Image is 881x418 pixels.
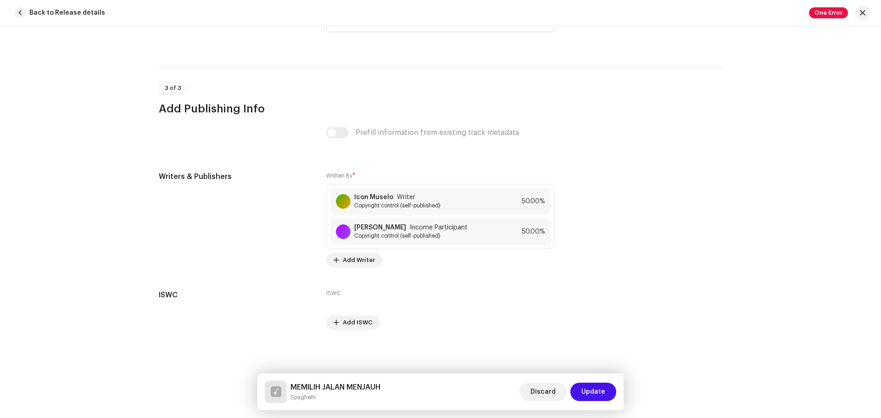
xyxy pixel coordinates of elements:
strong: Icon Muselo [354,194,393,201]
strong: [PERSON_NAME] [354,224,406,231]
h5: MEMILIH JALAN MENJAUH [290,382,380,393]
span: Add Writer [343,251,375,269]
small: Written By [326,173,352,178]
label: ISWC [326,290,340,297]
span: Writer [397,194,415,201]
span: Copyright control (self-published) [354,202,440,209]
h5: Writers & Publishers [159,171,312,182]
h5: ISWC [159,290,312,301]
span: 50.00% [522,198,545,205]
span: Update [581,383,605,401]
button: Add Writer [326,253,382,268]
span: Copyright control (self-published) [354,232,468,240]
span: Income Participant [410,224,468,231]
span: 3 of 3 [165,85,181,91]
span: Discard [530,383,556,401]
button: Discard [519,383,567,401]
span: 50.00% [522,228,545,235]
span: Add ISWC [343,313,373,332]
small: MEMILIH JALAN MENJAUH [290,393,380,402]
button: Update [570,383,616,401]
button: Add ISWC [326,315,380,330]
h3: Add Publishing Info [159,101,722,116]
